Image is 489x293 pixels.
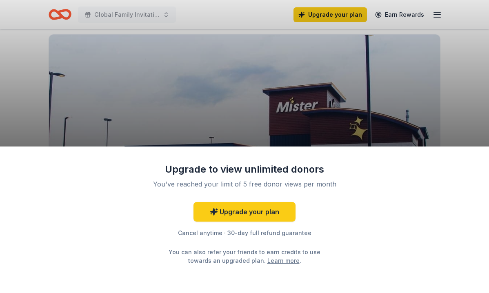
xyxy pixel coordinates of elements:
div: Cancel anytime · 30-day full refund guarantee [138,228,351,238]
a: Upgrade your plan [193,202,296,222]
div: You can also refer your friends to earn credits to use towards an upgraded plan. . [161,248,328,265]
a: Learn more [267,256,300,265]
div: Upgrade to view unlimited donors [138,163,351,176]
div: You've reached your limit of 5 free donor views per month [148,179,341,189]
